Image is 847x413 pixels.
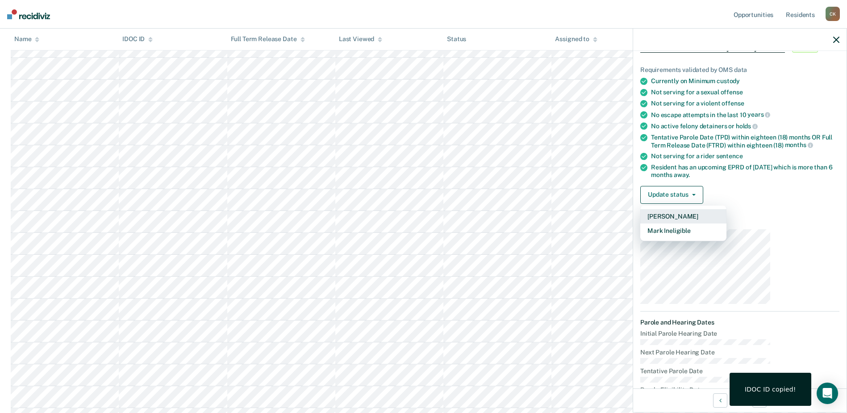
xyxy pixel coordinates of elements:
[640,218,839,226] dt: Incarceration
[651,100,839,107] div: Not serving for a violent
[713,393,727,408] button: Previous Opportunity
[674,171,690,178] span: away.
[339,36,382,43] div: Last Viewed
[7,9,50,19] img: Recidiviz
[716,152,743,160] span: sentence
[640,66,839,74] div: Requirements validated by OMS data
[640,186,703,204] button: Update status
[826,7,840,21] div: C K
[722,100,744,107] span: offense
[640,330,839,337] dt: Initial Parole Hearing Date
[14,36,39,43] div: Name
[651,77,839,85] div: Currently on Minimum
[231,36,305,43] div: Full Term Release Date
[555,36,597,43] div: Assigned to
[640,209,726,223] button: [PERSON_NAME]
[736,122,758,130] span: holds
[640,386,839,394] dt: Parole Eligibility Date
[721,88,743,96] span: offense
[651,134,839,149] div: Tentative Parole Date (TPD) within eighteen (18) months OR Full Term Release Date (FTRD) within e...
[651,164,839,179] div: Resident has an upcoming EPRD of [DATE] which is more than 6 months
[122,36,153,43] div: IDOC ID
[640,319,839,326] dt: Parole and Hearing Dates
[745,385,796,393] div: IDOC ID copied!
[651,122,839,130] div: No active felony detainers or
[651,152,839,160] div: Not serving for a rider
[640,223,726,238] button: Mark Ineligible
[447,36,466,43] div: Status
[640,349,839,356] dt: Next Parole Hearing Date
[633,388,847,412] div: 42 / 70
[651,88,839,96] div: Not serving for a sexual
[747,111,770,118] span: years
[640,44,785,53] span: Work-release at Community Reentry Centers
[717,77,740,84] span: custody
[640,367,839,375] dt: Tentative Parole Date
[785,141,813,148] span: months
[817,383,838,404] div: Open Intercom Messenger
[651,111,839,119] div: No escape attempts in the last 10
